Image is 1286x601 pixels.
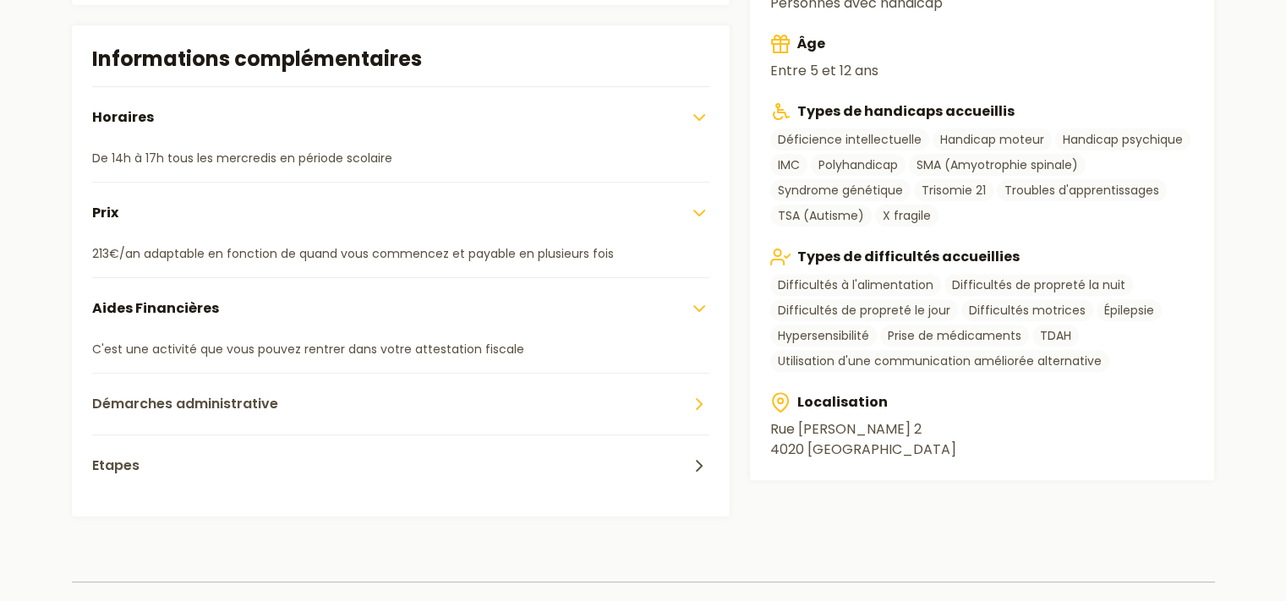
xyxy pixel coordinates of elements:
a: Épilepsie [1097,299,1162,321]
a: X fragile [875,205,939,227]
a: SMA (Amyotrophie spinale) [909,154,1086,176]
a: Difficultés de propreté la nuit [944,274,1133,296]
a: Troubles d'apprentissages [997,179,1167,201]
a: Difficultés motrices [961,299,1093,321]
a: Trisomie 21 [914,179,993,201]
p: 213€/an adaptable en fonction de quand vous commencez et payable en plusieurs fois [92,243,710,264]
span: Etapes [92,456,140,476]
a: Hypersensibilité [770,325,877,347]
button: Démarches administrative [92,373,710,434]
a: IMC [770,154,807,176]
h3: Âge [770,34,1194,54]
button: Prix [92,182,710,243]
button: Horaires [92,86,710,148]
h3: Types de handicaps accueillis [770,101,1194,122]
span: Aides Financières [92,298,219,319]
a: TSA (Autisme) [770,205,872,227]
span: Prix [92,203,118,223]
a: Polyhandicap [811,154,906,176]
a: Syndrome génétique [770,179,911,201]
span: Horaires [92,107,154,128]
a: Difficultés à l'alimentation [770,274,941,296]
a: Déficience intellectuelle [770,128,929,150]
p: Entre 5 et 12 ans [770,61,1194,81]
span: Démarches administrative [92,394,278,414]
p: De 14h à 17h tous les mercredis en période scolaire [92,148,710,168]
h2: Informations complémentaires [92,46,710,73]
a: TDAH [1032,325,1079,347]
button: Etapes [92,434,710,496]
h3: Types de difficultés accueillies [770,247,1194,267]
a: Handicap psychique [1055,128,1190,150]
button: Aides Financières [92,277,710,339]
address: Rue [PERSON_NAME] 2 4020 [GEOGRAPHIC_DATA] [770,419,1194,460]
a: Utilisation d'une communication améliorée alternative [770,350,1109,372]
h3: Localisation [770,392,1194,413]
a: Difficultés de propreté le jour [770,299,958,321]
p: C'est une activité que vous pouvez rentrer dans votre attestation fiscale [92,339,710,359]
a: Prise de médicaments [880,325,1029,347]
a: Handicap moteur [933,128,1052,150]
